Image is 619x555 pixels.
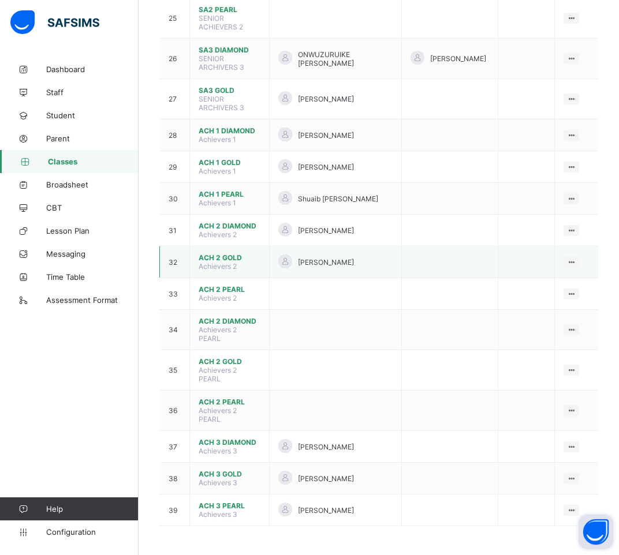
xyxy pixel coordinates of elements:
[298,131,354,140] span: [PERSON_NAME]
[298,474,354,483] span: [PERSON_NAME]
[46,134,139,143] span: Parent
[199,317,260,325] span: ACH 2 DIAMOND
[199,5,260,14] span: SA2 PEARL
[160,183,190,215] td: 30
[298,50,393,67] span: ONWUZURUIKE [PERSON_NAME]
[46,88,139,97] span: Staff
[160,350,190,391] td: 35
[579,515,613,549] button: Open asap
[430,54,486,63] span: [PERSON_NAME]
[199,54,244,72] span: SENIOR ARCHIVERS 3
[298,163,354,171] span: [PERSON_NAME]
[199,406,237,423] span: Achievers 2 PEARL
[46,249,139,258] span: Messaging
[298,506,354,515] span: [PERSON_NAME]
[160,310,190,350] td: 34
[46,203,139,212] span: CBT
[46,295,139,305] span: Assessment Format
[10,10,99,35] img: safsims
[160,39,190,79] td: 26
[46,180,139,189] span: Broadsheet
[160,278,190,310] td: 33
[160,463,190,494] td: 38
[199,366,237,383] span: Achievers 2 PEARL
[199,397,260,406] span: ACH 2 PEARL
[199,438,260,447] span: ACH 3 DIAMOND
[199,478,237,487] span: Achievers 3
[160,431,190,463] td: 37
[199,86,260,95] span: SA3 GOLD
[199,294,237,302] span: Achievers 2
[48,157,139,166] span: Classes
[199,285,260,294] span: ACH 2 PEARL
[199,357,260,366] span: ACH 2 GOLD
[199,325,237,343] span: Achievers 2 PEARL
[160,215,190,246] td: 31
[199,222,260,230] span: ACH 2 DIAMOND
[199,158,260,167] span: ACH 1 GOLD
[199,262,237,271] span: Achievers 2
[298,258,354,267] span: [PERSON_NAME]
[160,119,190,151] td: 28
[46,504,138,513] span: Help
[46,111,139,120] span: Student
[46,527,138,537] span: Configuration
[160,391,190,431] td: 36
[298,95,354,103] span: [PERSON_NAME]
[160,246,190,278] td: 32
[298,194,378,203] span: Shuaib [PERSON_NAME]
[199,190,260,198] span: ACH 1 PEARL
[199,46,260,54] span: SA3 DIAMOND
[298,226,354,235] span: [PERSON_NAME]
[199,198,236,207] span: Achievers 1
[199,135,236,144] span: Achievers 1
[199,95,244,112] span: SENIOR ARCHIVERS 3
[160,79,190,119] td: 27
[46,65,139,74] span: Dashboard
[199,167,236,175] span: Achievers 1
[199,253,260,262] span: ACH 2 GOLD
[199,126,260,135] span: ACH 1 DIAMOND
[199,501,260,510] span: ACH 3 PEARL
[160,151,190,183] td: 29
[199,230,237,239] span: Achievers 2
[160,494,190,526] td: 39
[199,14,243,31] span: SENIOR ACHIEVERS 2
[199,447,237,455] span: Achievers 3
[298,442,354,451] span: [PERSON_NAME]
[46,272,139,282] span: Time Table
[46,226,139,235] span: Lesson Plan
[199,510,237,519] span: Achievers 3
[199,470,260,478] span: ACH 3 GOLD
